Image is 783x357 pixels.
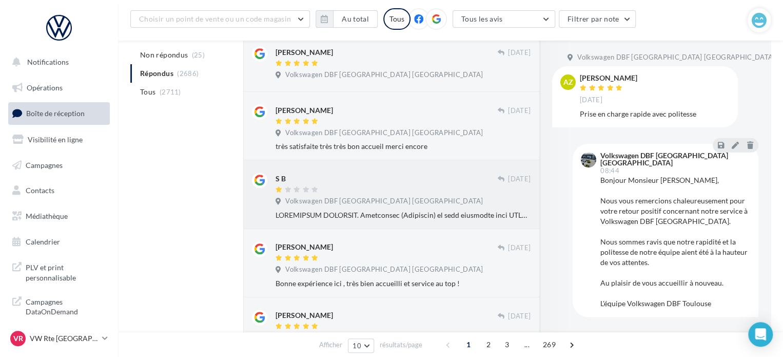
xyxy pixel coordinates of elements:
[285,265,483,274] span: Volkswagen DBF [GEOGRAPHIC_DATA] [GEOGRAPHIC_DATA]
[276,47,333,58] div: [PERSON_NAME]
[26,295,106,317] span: Campagnes DataOnDemand
[28,135,83,144] span: Visibilité en ligne
[600,175,750,309] div: Bonjour Monsieur [PERSON_NAME], Nous vous remercions chaleureusement pour votre retour positif co...
[30,333,98,344] p: VW Rte [GEOGRAPHIC_DATA]
[508,48,531,58] span: [DATE]
[480,336,497,353] span: 2
[276,210,531,220] div: LOREMIPSUM DOLORSIT. Ametconsec (Adipiscin) el sedd eiusmodte inci UTLABORE et DOLOREMAGN . Al en...
[600,167,619,174] span: 08:44
[453,10,555,28] button: Tous les avis
[285,197,483,206] span: Volkswagen DBF [GEOGRAPHIC_DATA] [GEOGRAPHIC_DATA]
[276,174,286,184] div: S B
[353,342,361,350] span: 10
[285,70,483,80] span: Volkswagen DBF [GEOGRAPHIC_DATA] [GEOGRAPHIC_DATA]
[580,96,602,105] span: [DATE]
[6,291,112,321] a: Campagnes DataOnDemand
[316,10,378,28] button: Au total
[26,237,60,246] span: Calendrier
[319,340,342,350] span: Afficher
[508,312,531,321] span: [DATE]
[285,128,483,138] span: Volkswagen DBF [GEOGRAPHIC_DATA] [GEOGRAPHIC_DATA]
[519,336,535,353] span: ...
[26,109,85,118] span: Boîte de réception
[276,105,333,116] div: [PERSON_NAME]
[276,242,333,252] div: [PERSON_NAME]
[140,50,188,60] span: Non répondus
[508,106,531,116] span: [DATE]
[160,88,181,96] span: (2711)
[27,58,69,66] span: Notifications
[461,14,503,23] span: Tous les avis
[539,336,560,353] span: 269
[276,141,531,152] div: très satisfaite très très bon accueil merci encore
[508,243,531,253] span: [DATE]
[6,231,112,253] a: Calendrier
[499,336,515,353] span: 3
[348,339,374,353] button: 10
[6,205,112,227] a: Médiathèque
[192,51,205,59] span: (25)
[26,186,54,195] span: Contacts
[6,256,112,287] a: PLV et print personnalisable
[8,329,110,348] a: VR VW Rte [GEOGRAPHIC_DATA]
[383,8,410,30] div: Tous
[600,152,748,166] div: Volkswagen DBF [GEOGRAPHIC_DATA] [GEOGRAPHIC_DATA]
[6,155,112,176] a: Campagnes
[6,180,112,201] a: Contacts
[6,51,108,73] button: Notifications
[276,310,333,321] div: [PERSON_NAME]
[26,212,68,220] span: Médiathèque
[13,333,23,344] span: VR
[276,278,531,289] div: Bonne expérience ici , très bien accueilli et service au top !
[6,129,112,151] a: Visibilité en ligne
[333,10,378,28] button: Au total
[580,74,637,82] div: [PERSON_NAME]
[460,336,477,353] span: 1
[577,53,775,62] span: Volkswagen DBF [GEOGRAPHIC_DATA] [GEOGRAPHIC_DATA]
[27,83,63,92] span: Opérations
[26,260,106,283] span: PLV et print personnalisable
[563,77,573,87] span: az
[6,77,112,99] a: Opérations
[380,340,422,350] span: résultats/page
[140,87,155,97] span: Tous
[580,109,730,119] div: Prise en charge rapide avec politesse
[139,14,291,23] span: Choisir un point de vente ou un code magasin
[130,10,310,28] button: Choisir un point de vente ou un code magasin
[508,175,531,184] span: [DATE]
[748,322,773,347] div: Open Intercom Messenger
[6,102,112,124] a: Boîte de réception
[559,10,636,28] button: Filtrer par note
[26,160,63,169] span: Campagnes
